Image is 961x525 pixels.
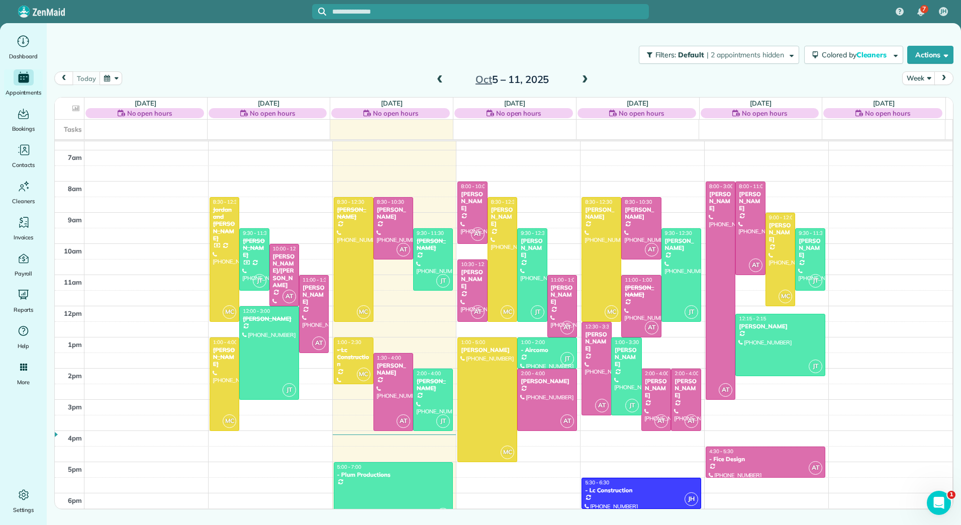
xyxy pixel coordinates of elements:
a: Help [4,323,43,351]
span: MC [779,290,792,303]
div: - Lc Construction [337,346,370,368]
span: JT [685,305,698,319]
span: 8:30 - 10:30 [625,199,652,205]
div: [PERSON_NAME] [460,191,484,212]
div: [PERSON_NAME] [213,346,236,368]
div: [PERSON_NAME] [242,237,266,259]
button: Week [902,71,935,85]
div: [PERSON_NAME] [585,331,608,353]
span: AT [397,414,410,428]
div: [PERSON_NAME] [416,378,450,392]
span: MC [357,305,370,319]
span: AT [685,414,698,428]
span: JT [809,360,822,373]
div: [PERSON_NAME] [460,269,484,290]
div: [PERSON_NAME] [738,323,822,330]
span: AT [471,305,485,319]
span: | 2 appointments hidden [707,50,784,59]
div: [PERSON_NAME] [674,378,698,399]
span: Filters: [655,50,677,59]
div: [PERSON_NAME] [520,378,574,385]
span: Contacts [12,160,35,170]
a: Filters: Default | 2 appointments hidden [634,46,799,64]
button: Actions [907,46,953,64]
span: 4:30 - 5:30 [709,448,733,455]
span: JH [685,492,698,506]
a: [DATE] [135,99,156,107]
div: [PERSON_NAME] [520,237,544,259]
span: JT [625,399,639,412]
a: Cleaners [4,178,43,206]
a: Contacts [4,142,43,170]
div: [PERSON_NAME] [550,284,574,306]
span: 9:30 - 12:30 [665,230,692,236]
span: MC [501,305,514,319]
div: Jordan and [PERSON_NAME] [213,206,236,242]
span: 9:30 - 11:30 [243,230,270,236]
span: MC [223,414,236,428]
span: No open hours [619,108,664,118]
div: [PERSON_NAME] [644,378,668,399]
span: AT [397,243,410,256]
div: [PERSON_NAME] [768,222,792,243]
a: Payroll [4,250,43,279]
span: JT [436,274,450,288]
span: 1:00 - 3:30 [615,339,639,345]
div: [PERSON_NAME] [614,346,639,368]
span: JT [436,508,450,521]
span: 8:00 - 10:00 [461,183,488,190]
div: - Aircomo [520,346,574,354]
div: [PERSON_NAME] [302,284,326,306]
span: MC [223,305,236,319]
span: Dashboard [9,51,38,61]
div: [PERSON_NAME] [460,346,514,354]
span: 4pm [68,434,82,442]
div: [PERSON_NAME] [738,191,762,212]
span: AT [560,414,574,428]
span: MC [605,305,618,319]
h2: 5 – 11, 2025 [449,74,575,85]
span: 8:30 - 10:30 [377,199,404,205]
a: [DATE] [381,99,403,107]
span: 5:30 - 6:30 [585,479,609,486]
span: 5pm [68,465,82,473]
span: No open hours [127,108,172,118]
span: 3pm [68,403,82,411]
div: - Lc Construction [585,487,698,494]
div: - Fice Design [709,456,822,463]
button: today [72,71,100,85]
div: [PERSON_NAME] [376,362,410,377]
span: JT [560,352,574,366]
span: 10:00 - 12:00 [273,245,303,252]
span: Default [678,50,705,59]
span: 12:00 - 3:00 [243,308,270,314]
span: Settings [13,505,34,515]
span: AT [645,243,658,256]
button: prev [54,71,73,85]
a: [DATE] [873,99,895,107]
div: [PERSON_NAME] [416,237,450,252]
div: [PERSON_NAME] [664,237,698,252]
span: No open hours [373,108,418,118]
span: AT [645,321,658,334]
a: [DATE] [258,99,279,107]
span: Colored by [822,50,890,59]
span: No open hours [496,108,541,118]
span: Help [18,341,30,351]
span: 2:00 - 4:00 [417,370,441,377]
span: AT [719,383,732,397]
span: Payroll [15,269,33,279]
span: 9am [68,216,82,224]
span: Appointments [6,87,42,98]
span: JT [253,274,266,288]
span: MC [357,368,370,381]
a: [DATE] [627,99,648,107]
span: 9:00 - 12:00 [769,214,796,221]
span: 8:00 - 3:00 [709,183,733,190]
span: AT [312,336,326,350]
span: 6pm [68,496,82,504]
span: AT [471,227,485,241]
span: 7am [68,153,82,161]
div: 7 unread notifications [910,1,931,23]
a: Invoices [4,214,43,242]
